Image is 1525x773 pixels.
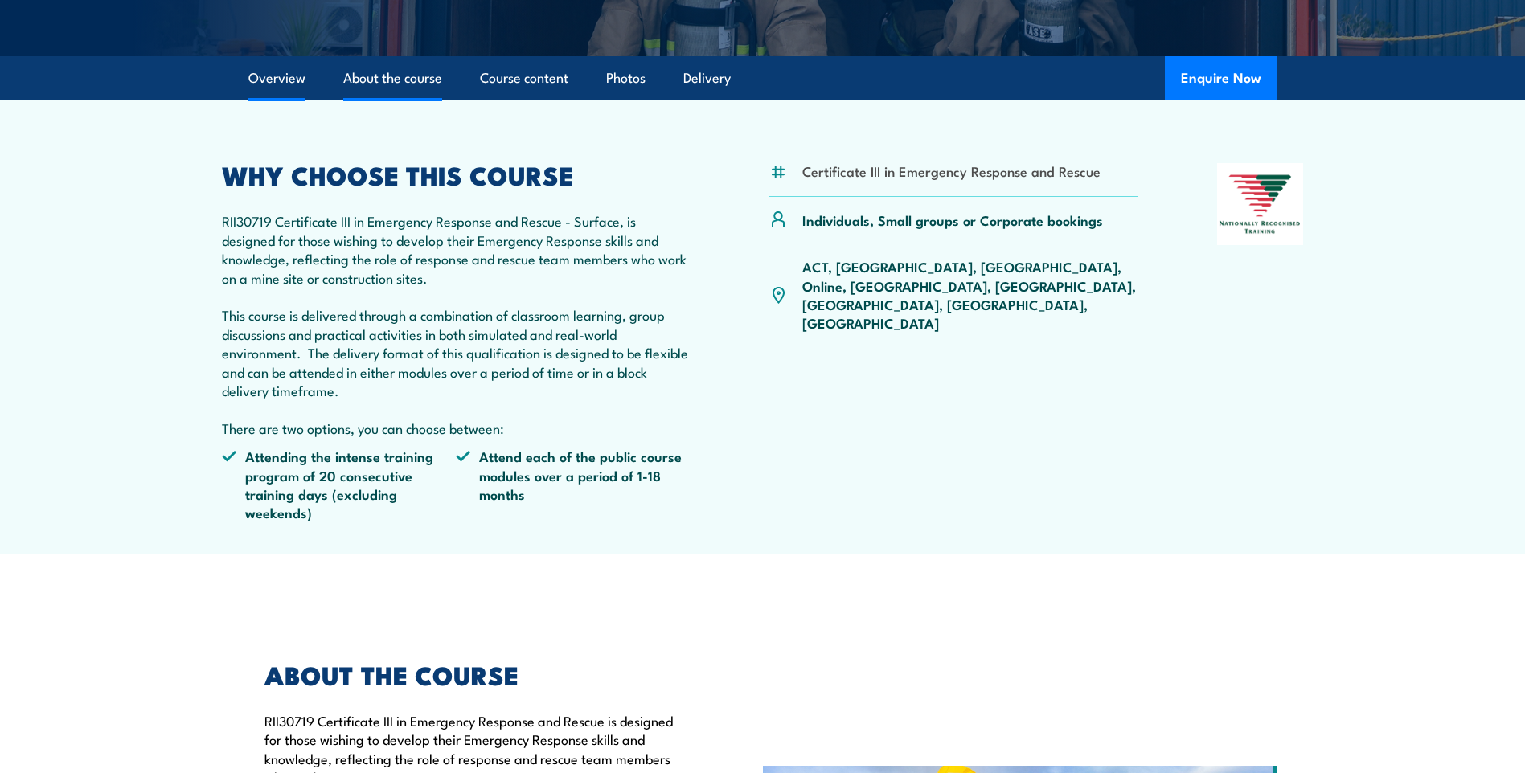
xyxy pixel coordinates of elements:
li: Certificate III in Emergency Response and Rescue [802,162,1101,180]
p: Individuals, Small groups or Corporate bookings [802,211,1103,229]
li: Attending the intense training program of 20 consecutive training days (excluding weekends) [222,447,457,522]
p: ACT, [GEOGRAPHIC_DATA], [GEOGRAPHIC_DATA], Online, [GEOGRAPHIC_DATA], [GEOGRAPHIC_DATA], [GEOGRAP... [802,257,1139,333]
a: Course content [480,57,568,100]
a: Overview [248,57,305,100]
p: RII30719 Certificate III in Emergency Response and Rescue - Surface, is designed for those wishin... [222,211,691,437]
a: About the course [343,57,442,100]
h2: WHY CHOOSE THIS COURSE [222,163,691,186]
a: Delivery [683,57,731,100]
img: Nationally Recognised Training logo. [1217,163,1304,245]
h2: ABOUT THE COURSE [264,663,689,685]
button: Enquire Now [1165,56,1277,100]
li: Attend each of the public course modules over a period of 1-18 months [456,447,691,522]
a: Photos [606,57,646,100]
